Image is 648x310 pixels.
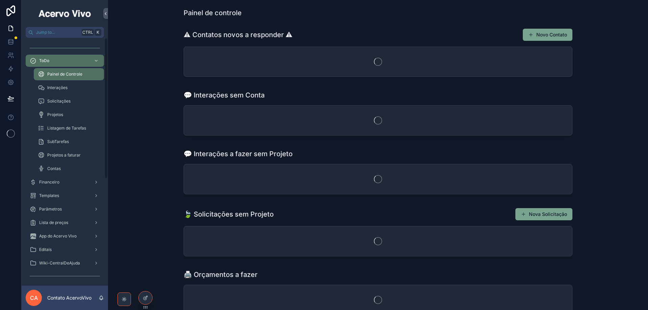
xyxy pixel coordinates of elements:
[34,163,104,175] a: Contas
[47,166,61,171] span: Contas
[39,247,52,252] span: Editais
[22,38,108,286] div: scrollable content
[37,8,92,19] img: App logo
[26,230,104,242] a: App do Acervo Vivo
[26,203,104,215] a: Parâmetros
[47,294,91,301] p: Contato AcervoVivo
[26,244,104,256] a: Editais
[184,209,274,219] h1: 🍃 Solicitações sem Projeto
[47,98,71,104] span: Solicitações
[34,122,104,134] a: Listagem de Tarefas
[184,8,242,18] h1: Painel de controle
[26,176,104,188] a: Financeiro
[184,90,265,100] h1: 💬 Interações sem Conta
[523,29,572,41] button: Novo Contato
[26,190,104,202] a: Templates
[36,30,79,35] span: Jump to...
[39,233,77,239] span: App do Acervo Vivo
[39,206,62,212] span: Parâmetros
[39,58,49,63] span: ToDo
[39,260,80,266] span: Wiki-CentralDeAjuda
[26,257,104,269] a: Wiki-CentralDeAjuda
[34,95,104,107] a: Solicitações
[184,270,258,279] h1: 🖨️ Orçamentos a fazer
[47,112,63,117] span: Projetos
[39,193,59,198] span: Templates
[34,109,104,121] a: Projetos
[184,30,293,39] h1: ⚠ Contatos novos a responder ⚠
[39,220,68,225] span: Lista de preços
[26,55,104,67] a: ToDo
[30,294,38,302] span: CA
[95,30,101,35] span: K
[515,208,572,220] button: Nova Solicitação
[34,149,104,161] a: Projetos a faturar
[47,125,86,131] span: Listagem de Tarefas
[26,217,104,229] a: Lista de preços
[47,85,67,90] span: Interações
[34,68,104,80] a: Painel de Controle
[47,72,82,77] span: Painel de Controle
[26,27,104,38] button: Jump to...CtrlK
[47,139,69,144] span: SubTarefas
[82,29,94,36] span: Ctrl
[47,152,81,158] span: Projetos a faturar
[34,136,104,148] a: SubTarefas
[184,149,293,159] h1: 💬 Interações a fazer sem Projeto
[34,82,104,94] a: Interações
[39,179,59,185] span: Financeiro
